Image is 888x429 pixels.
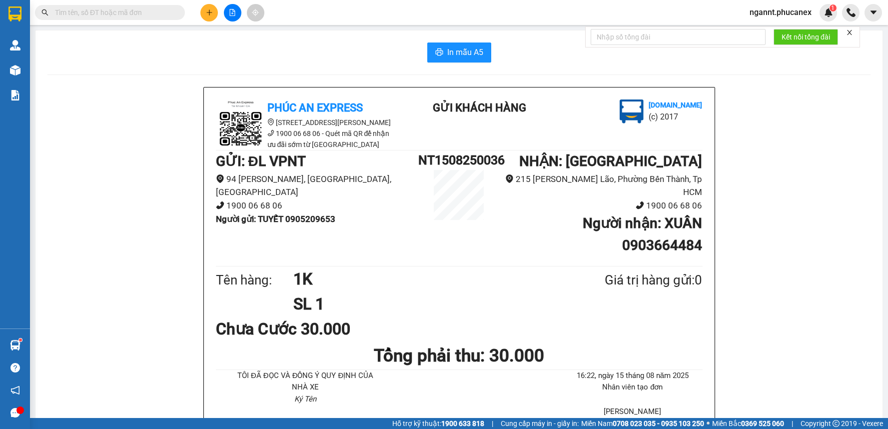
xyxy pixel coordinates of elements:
span: | [492,418,493,429]
li: 94 [PERSON_NAME], [GEOGRAPHIC_DATA], [GEOGRAPHIC_DATA] [216,172,419,199]
li: (c) 2017 [649,110,702,123]
h1: NT1508250036 [418,150,499,170]
button: plus [200,4,218,21]
button: file-add [224,4,241,21]
span: copyright [833,420,840,427]
div: Chưa Cước 30.000 [216,316,376,341]
span: printer [435,48,443,57]
span: search [41,9,48,16]
span: ngannt.phucanex [742,6,820,18]
span: notification [10,385,20,395]
span: Cung cấp máy in - giấy in: [501,418,579,429]
span: environment [216,174,224,183]
span: Kết nối tổng đài [782,31,830,42]
span: 1 [831,4,835,11]
span: phone [267,129,274,136]
input: Nhập số tổng đài [591,29,766,45]
div: Giá trị hàng gửi: 0 [556,270,702,290]
strong: 0369 525 060 [741,419,784,427]
span: Miền Bắc [712,418,784,429]
li: 1900 06 68 06 [500,199,703,212]
img: warehouse-icon [10,340,20,350]
span: message [10,408,20,417]
span: In mẫu A5 [447,46,483,58]
h1: Tổng phải thu: 30.000 [216,342,703,369]
span: phone [636,201,644,209]
li: 1900 06 68 06 [216,199,419,212]
span: ⚪️ [707,421,710,425]
b: GỬI : ĐL VPNT [216,153,306,169]
img: warehouse-icon [10,40,20,50]
li: Nhân viên tạo đơn [563,381,702,393]
span: file-add [229,9,236,16]
img: phone-icon [847,8,856,17]
b: [DOMAIN_NAME] [649,101,702,109]
span: Hỗ trợ kỹ thuật: [392,418,484,429]
strong: 1900 633 818 [441,419,484,427]
span: phone [216,201,224,209]
li: 1900 06 68 06 - Quét mã QR để nhận ưu đãi sớm từ [GEOGRAPHIC_DATA] [216,128,396,150]
strong: 0708 023 035 - 0935 103 250 [613,419,704,427]
b: Gửi khách hàng [433,101,526,114]
i: Ký Tên [294,394,316,403]
img: logo.jpg [620,99,644,123]
li: 16:22, ngày 15 tháng 08 năm 2025 [563,370,702,382]
button: caret-down [865,4,882,21]
li: [STREET_ADDRESS][PERSON_NAME] [216,117,396,128]
sup: 1 [19,338,22,341]
b: Người nhận : XUÂN 0903664484 [583,215,702,253]
span: environment [267,118,274,125]
li: [PERSON_NAME] [563,406,702,418]
img: solution-icon [10,90,20,100]
span: plus [206,9,213,16]
span: question-circle [10,363,20,372]
img: logo-vxr [8,6,21,21]
span: Miền Nam [581,418,704,429]
li: TÔI ĐÃ ĐỌC VÀ ĐỒNG Ý QUY ĐỊNH CỦA NHÀ XE [236,370,375,393]
span: environment [505,174,514,183]
li: 215 [PERSON_NAME] Lão, Phường Bến Thành, Tp HCM [500,172,703,199]
sup: 1 [830,4,837,11]
span: aim [252,9,259,16]
button: aim [247,4,264,21]
input: Tìm tên, số ĐT hoặc mã đơn [55,7,173,18]
img: icon-new-feature [824,8,833,17]
span: close [846,29,853,36]
h1: 1K [293,266,556,291]
img: warehouse-icon [10,65,20,75]
button: printerIn mẫu A5 [427,42,491,62]
span: caret-down [869,8,878,17]
span: | [792,418,793,429]
button: Kết nối tổng đài [774,29,838,45]
b: NHẬN : [GEOGRAPHIC_DATA] [519,153,702,169]
img: logo.jpg [216,99,266,149]
b: Người gửi : TUYẾT 0905209653 [216,214,335,224]
div: Tên hàng: [216,270,294,290]
b: Phúc An Express [267,101,363,114]
h1: SL 1 [293,291,556,316]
